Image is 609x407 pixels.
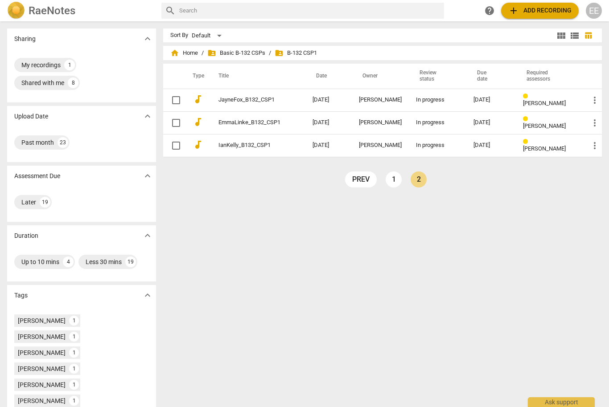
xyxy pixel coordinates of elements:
div: 1 [64,60,75,70]
span: Basic B-132 CSPs [207,49,265,57]
a: Page 1 [386,171,402,187]
span: home [170,49,179,57]
div: 1 [69,364,79,374]
span: [PERSON_NAME] [523,145,566,152]
img: Logo [7,2,25,20]
span: expand_more [142,171,153,181]
span: [PERSON_NAME] [523,122,566,129]
button: Show more [141,169,154,183]
span: folder_shared [275,49,284,57]
span: / [269,50,271,57]
div: Ask support [528,397,595,407]
div: [DATE] [473,119,509,126]
a: EmmaLinke_B132_CSP1 [218,119,280,126]
span: add [508,5,519,16]
span: expand_more [142,230,153,241]
div: 1 [69,380,79,390]
span: view_module [556,30,567,41]
div: 1 [69,332,79,342]
div: My recordings [21,61,61,69]
p: Tags [14,291,28,300]
button: Upload [501,3,579,19]
div: In progress [416,97,460,103]
div: Less 30 mins [86,257,122,266]
span: expand_more [142,111,153,122]
div: 4 [63,256,74,267]
span: B-132 CSP1 [275,49,317,57]
span: Review status: in progress [523,93,531,100]
span: view_list [569,30,580,41]
div: [PERSON_NAME] [359,142,402,149]
div: In progress [416,142,460,149]
p: Duration [14,231,38,240]
div: [DATE] [473,97,509,103]
th: Due date [466,64,516,89]
div: Default [192,28,225,43]
div: 1 [69,396,79,406]
div: Past month [21,138,54,147]
span: Add recording [508,5,572,16]
div: Sort By [170,32,188,39]
th: Owner [352,64,409,89]
button: Table view [581,29,595,42]
span: folder_shared [207,49,216,57]
button: Show more [141,289,154,302]
div: In progress [416,119,460,126]
div: 19 [40,197,50,208]
span: expand_more [142,33,153,44]
div: [PERSON_NAME] [18,364,66,373]
th: Review status [409,64,467,89]
a: LogoRaeNotes [7,2,154,20]
th: Title [208,64,305,89]
div: 1 [69,348,79,358]
div: [PERSON_NAME] [18,332,66,341]
th: Date [305,64,352,89]
span: expand_more [142,290,153,301]
div: Shared with me [21,78,64,87]
span: audiotrack [193,117,203,127]
div: 1 [69,316,79,326]
td: [DATE] [305,89,352,111]
a: JayneFox_B132_CSP1 [218,97,280,103]
button: Tile view [555,29,568,42]
button: Show more [141,32,154,45]
div: 19 [125,256,136,267]
span: more_vert [589,140,600,151]
a: Page 2 is your current page [411,171,427,187]
h2: RaeNotes [29,4,75,17]
span: help [484,5,495,16]
button: Show more [141,110,154,123]
p: Upload Date [14,112,48,121]
div: 8 [68,77,78,88]
td: [DATE] [305,111,352,134]
button: EE [586,3,602,19]
div: [PERSON_NAME] [359,97,402,103]
span: search [165,5,176,16]
div: [DATE] [473,142,509,149]
div: [PERSON_NAME] [18,348,66,357]
span: table_chart [584,31,593,40]
span: Home [170,49,198,57]
span: more_vert [589,95,600,106]
button: Show more [141,229,154,242]
div: [PERSON_NAME] [18,380,66,389]
p: Assessment Due [14,171,60,181]
div: Later [21,198,36,207]
span: audiotrack [193,139,203,150]
div: [PERSON_NAME] [359,119,402,126]
div: [PERSON_NAME] [18,396,66,405]
input: Search [179,4,441,18]
p: Sharing [14,34,36,44]
div: 23 [58,137,68,148]
span: more_vert [589,118,600,128]
span: Review status: in progress [523,116,531,122]
span: [PERSON_NAME] [523,100,566,106]
th: Type [185,64,208,89]
span: Review status: in progress [523,138,531,145]
div: Up to 10 mins [21,257,59,266]
button: List view [568,29,581,42]
td: [DATE] [305,134,352,157]
span: audiotrack [193,94,203,105]
div: [PERSON_NAME] [18,316,66,325]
